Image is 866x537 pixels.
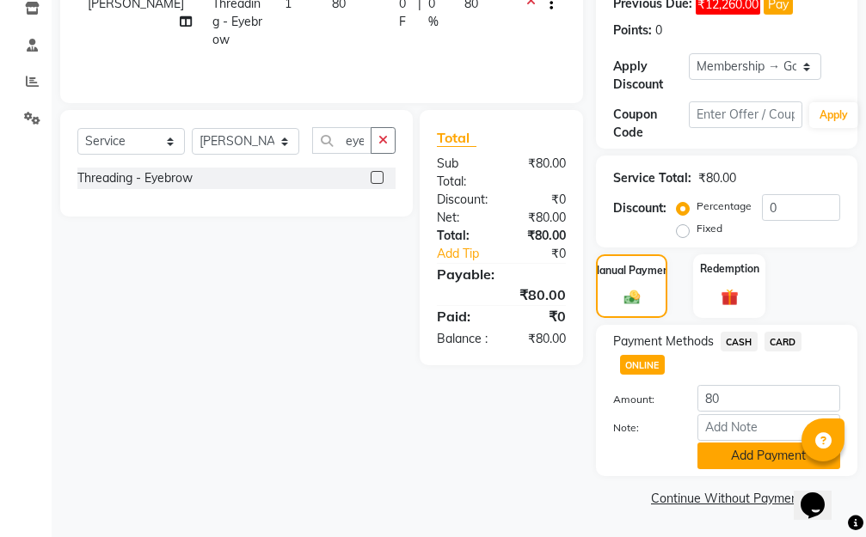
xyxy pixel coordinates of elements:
[809,102,858,128] button: Apply
[600,420,685,436] label: Note:
[697,385,840,412] input: Amount
[697,198,752,214] label: Percentage
[591,263,673,278] label: Manual Payment
[501,191,579,209] div: ₹0
[689,101,802,128] input: Enter Offer / Coupon Code
[613,199,666,217] div: Discount:
[424,330,501,348] div: Balance :
[794,468,849,520] iframe: chat widget
[600,392,685,407] label: Amount:
[697,221,722,236] label: Fixed
[501,209,579,227] div: ₹80.00
[620,355,665,375] span: ONLINE
[424,209,501,227] div: Net:
[721,332,758,351] span: CASH
[698,169,736,187] div: ₹80.00
[655,21,662,40] div: 0
[77,169,193,187] div: Threading - Eyebrow
[700,261,759,277] label: Redemption
[697,442,840,469] button: Add Payment
[765,332,802,351] span: CARD
[501,330,579,348] div: ₹80.00
[424,264,579,284] div: Payable:
[424,284,579,305] div: ₹80.00
[312,127,372,154] input: Search or Scan
[424,306,501,326] div: Paid:
[501,227,579,245] div: ₹80.00
[501,306,579,326] div: ₹0
[613,106,689,142] div: Coupon Code
[697,414,840,441] input: Add Note
[599,490,854,508] a: Continue Without Payment
[501,155,579,191] div: ₹80.00
[424,245,514,263] a: Add Tip
[613,169,691,187] div: Service Total:
[514,245,579,263] div: ₹0
[716,287,744,308] img: _gift.svg
[424,155,501,191] div: Sub Total:
[437,129,476,147] span: Total
[613,58,689,94] div: Apply Discount
[424,227,501,245] div: Total:
[424,191,501,209] div: Discount:
[619,289,645,307] img: _cash.svg
[613,333,714,351] span: Payment Methods
[613,21,652,40] div: Points:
